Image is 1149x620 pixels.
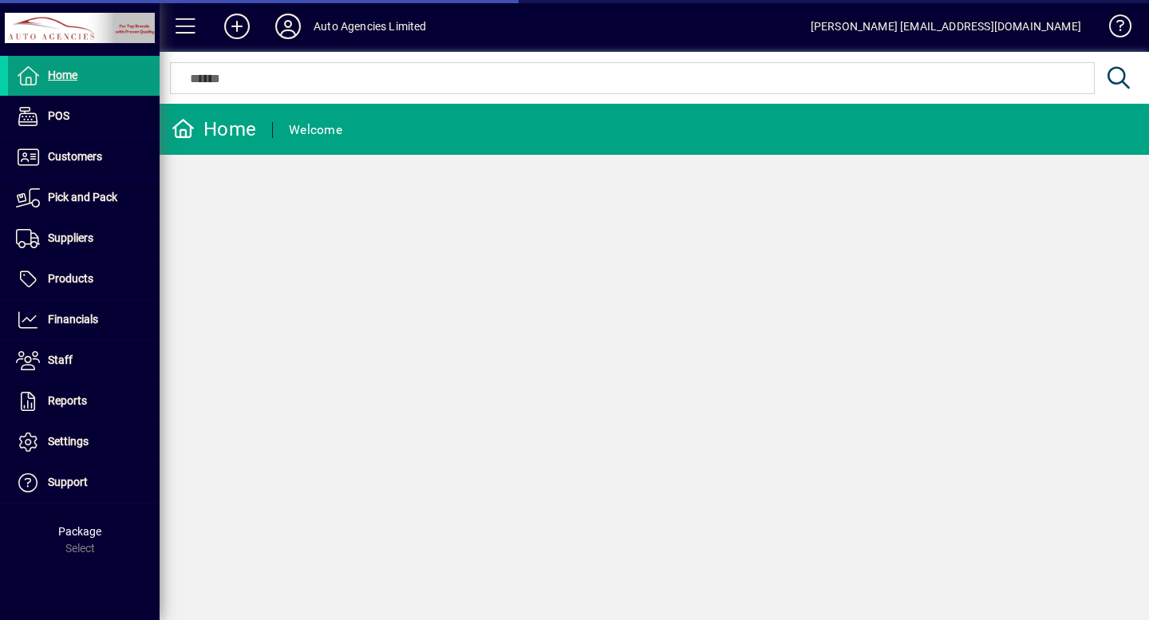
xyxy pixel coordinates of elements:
[8,381,160,421] a: Reports
[48,476,88,488] span: Support
[211,12,263,41] button: Add
[314,14,427,39] div: Auto Agencies Limited
[48,394,87,407] span: Reports
[172,116,256,142] div: Home
[8,341,160,381] a: Staff
[48,109,69,122] span: POS
[289,117,342,143] div: Welcome
[8,300,160,340] a: Financials
[48,353,73,366] span: Staff
[8,219,160,259] a: Suppliers
[48,69,77,81] span: Home
[48,313,98,326] span: Financials
[48,435,89,448] span: Settings
[8,97,160,136] a: POS
[8,137,160,177] a: Customers
[48,191,117,203] span: Pick and Pack
[8,178,160,218] a: Pick and Pack
[8,422,160,462] a: Settings
[811,14,1081,39] div: [PERSON_NAME] [EMAIL_ADDRESS][DOMAIN_NAME]
[48,272,93,285] span: Products
[48,231,93,244] span: Suppliers
[1097,3,1129,55] a: Knowledge Base
[8,259,160,299] a: Products
[48,150,102,163] span: Customers
[263,12,314,41] button: Profile
[8,463,160,503] a: Support
[58,525,101,538] span: Package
